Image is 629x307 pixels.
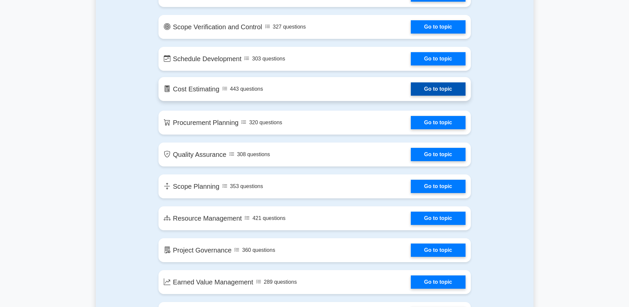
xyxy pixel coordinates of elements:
a: Go to topic [411,180,465,193]
a: Go to topic [411,116,465,129]
a: Go to topic [411,20,465,34]
a: Go to topic [411,82,465,96]
a: Go to topic [411,148,465,161]
a: Go to topic [411,275,465,289]
a: Go to topic [411,212,465,225]
a: Go to topic [411,244,465,257]
a: Go to topic [411,52,465,65]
